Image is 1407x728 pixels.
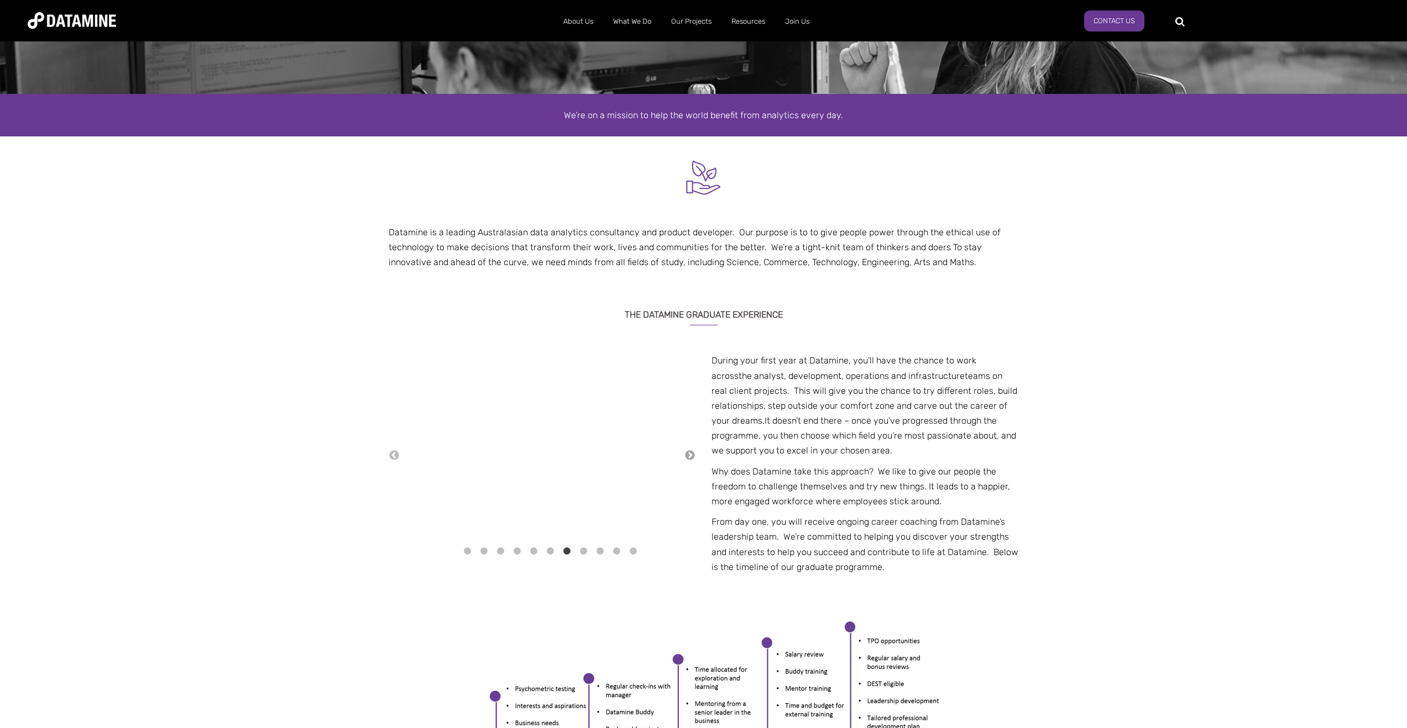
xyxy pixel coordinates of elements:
[712,415,1016,456] span: It doesn’t end there – once you’ve progressed through the programme, you then choose which field ...
[683,157,724,198] img: Mentor
[553,7,603,36] a: About Us
[389,450,400,462] button: ←
[545,546,556,557] button: 6
[712,514,1018,574] p: From day one, you will receive ongoing career coaching from Datamine’s leadership team. We’re com...
[603,7,661,36] a: What We Do
[495,546,506,557] button: 3
[478,546,489,557] button: 2
[561,546,572,557] button: 7
[594,546,605,557] button: 9
[775,7,819,36] a: Join Us
[1084,10,1144,31] a: Contact Us
[712,466,1010,507] span: Why does Datamine take this approach? We like to give our people the freedom to challenge themsel...
[28,12,116,29] img: Datamine
[721,7,775,36] a: Resources
[389,296,1019,325] h3: The Datamine Graduate Experience
[684,450,695,462] button: →
[712,353,1018,458] p: During your first year at Datamine, you’ll have the chance to work across teams on real client pr...
[511,546,522,557] button: 4
[389,225,1019,270] p: Datamine is a leading Australasian data analytics consultancy and product developer. Our purpose ...
[739,371,965,381] span: the analyst, development, operations and infrastructure
[611,546,622,557] button: 10
[578,546,589,557] button: 8
[462,546,473,557] button: 1
[389,108,1019,123] div: We’re on a mission to help the world benefit from analytics every day.
[528,546,539,557] button: 5
[627,546,639,557] button: 11
[661,7,721,36] a: Our Projects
